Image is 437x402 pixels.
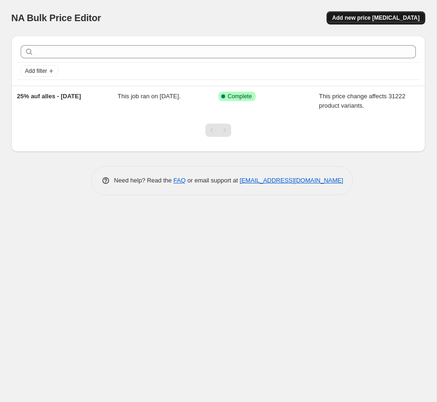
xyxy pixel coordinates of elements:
span: Complete [228,93,252,100]
span: This job ran on [DATE]. [117,93,180,100]
nav: Pagination [205,124,231,137]
span: 25% auf alles - [DATE] [17,93,81,100]
a: FAQ [173,177,186,184]
span: Add new price [MEDICAL_DATA] [332,14,420,22]
span: This price change affects 31222 product variants. [319,93,406,109]
span: NA Bulk Price Editor [11,13,101,23]
span: or email support at [186,177,240,184]
button: Add filter [21,65,58,77]
a: [EMAIL_ADDRESS][DOMAIN_NAME] [240,177,343,184]
button: Add new price [MEDICAL_DATA] [327,11,425,24]
span: Add filter [25,67,47,75]
span: Need help? Read the [114,177,174,184]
